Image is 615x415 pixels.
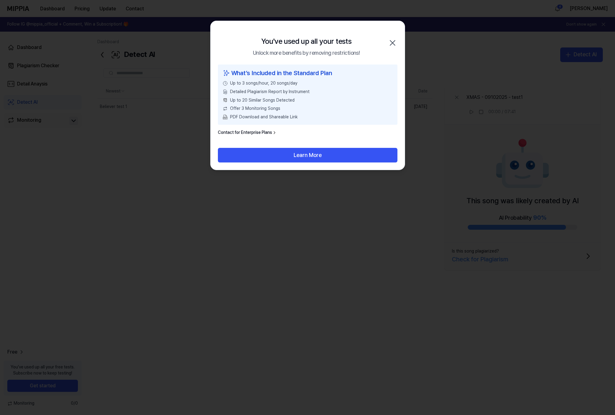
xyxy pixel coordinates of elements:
[230,97,295,103] span: Up to 20 Similar Songs Detected
[223,115,228,120] img: PDF Download
[230,114,298,120] span: PDF Download and Shareable Link
[230,89,309,95] span: Detailed Plagiarism Report by Instrument
[230,80,297,86] span: Up to 3 songs/hour, 20 songs/day
[261,36,352,47] div: You've used up all your tests
[223,68,393,78] div: What’s Included in the Standard Plan
[218,130,277,136] a: Contact for Enterprise Plans
[218,148,397,162] button: Learn More
[253,49,360,58] div: Unlock more benefits by removing restrictions!
[223,68,230,78] img: sparkles icon
[230,106,280,112] span: Offer 3 Monitoring Songs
